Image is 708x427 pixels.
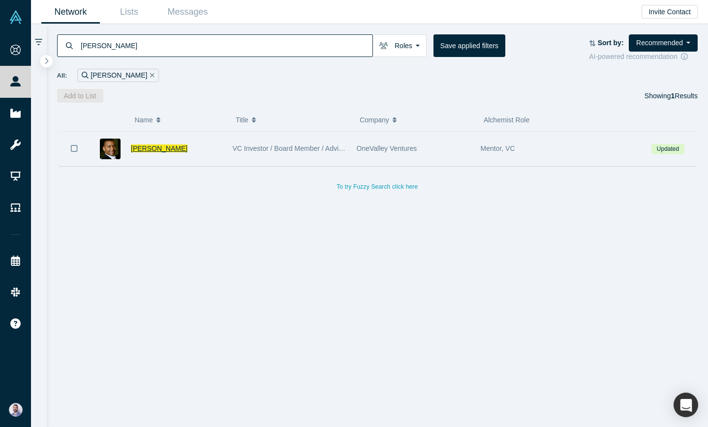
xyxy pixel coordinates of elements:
button: To try Fuzzy Search click here [330,180,425,193]
span: All: [57,71,67,81]
span: OneValley Ventures [357,144,417,152]
button: Invite Contact [642,5,698,19]
img: Juan Scarlett's Profile Image [100,139,121,159]
span: Alchemist Role [484,116,529,124]
span: VC Investor / Board Member / Advisor [233,144,348,152]
a: Lists [100,0,158,24]
img: Sam Jadali's Account [9,403,23,417]
button: Roles [372,34,427,57]
div: [PERSON_NAME] [77,69,159,82]
div: Showing [645,89,698,103]
button: Remove Filter [147,70,154,81]
button: Recommended [629,34,698,52]
button: Name [134,110,225,130]
button: Save applied filters [433,34,505,57]
span: Mentor, VC [481,144,515,152]
span: Updated [651,144,684,154]
span: Title [236,110,248,130]
span: Company [360,110,389,130]
a: Messages [158,0,217,24]
strong: Sort by: [598,39,624,47]
button: Add to List [57,89,103,103]
a: Network [41,0,100,24]
button: Company [360,110,473,130]
img: Alchemist Vault Logo [9,10,23,24]
span: Results [671,92,698,100]
strong: 1 [671,92,675,100]
span: Name [134,110,153,130]
button: Bookmark [59,131,90,166]
a: [PERSON_NAME] [131,144,187,152]
div: AI-powered recommendation [589,52,698,62]
button: Title [236,110,349,130]
input: Search by name, title, company, summary, expertise, investment criteria or topics of focus [80,34,372,57]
